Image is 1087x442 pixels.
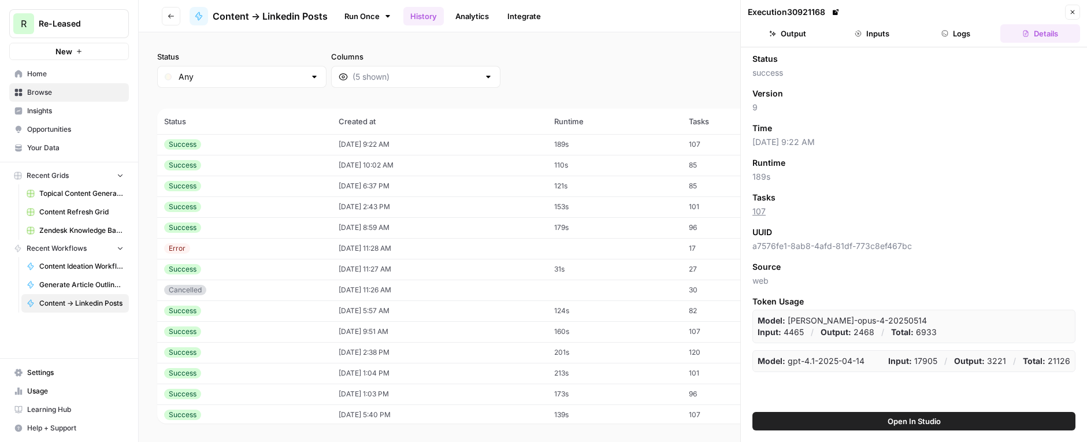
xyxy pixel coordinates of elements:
td: [DATE] 11:27 AM [332,259,547,280]
span: 9 [752,102,1075,113]
a: 107 [752,206,766,216]
span: [DATE] 9:22 AM [752,136,1075,148]
td: 31s [547,259,682,280]
div: Cancelled [164,285,206,295]
p: 4465 [758,326,804,338]
p: 6933 [891,326,937,338]
td: 120 [682,342,788,363]
td: 153s [547,196,682,217]
td: 107 [682,404,788,425]
a: Analytics [448,7,496,25]
td: [DATE] 5:40 PM [332,404,547,425]
button: New [9,43,129,60]
div: Success [164,202,201,212]
span: Settings [27,367,124,378]
td: 27 [682,259,788,280]
button: Inputs [832,24,912,43]
span: Token Usage [752,296,1075,307]
button: Details [1000,24,1080,43]
a: Opportunities [9,120,129,139]
span: Content Refresh Grid [39,207,124,217]
p: / [881,326,884,338]
p: 21126 [1023,355,1070,367]
strong: Total: [1023,356,1045,366]
td: 160s [547,321,682,342]
span: (106 records) [157,88,1069,109]
button: Help + Support [9,419,129,437]
div: Success [164,160,201,170]
span: Re-Leased [39,18,109,29]
span: Zendesk Knowledge Base Update [39,225,124,236]
button: Open In Studio [752,412,1075,430]
button: Recent Workflows [9,240,129,257]
td: 213s [547,363,682,384]
td: 189s [547,134,682,155]
span: Time [752,122,772,134]
div: Success [164,222,201,233]
div: Error [164,243,190,254]
p: / [811,326,814,338]
a: Settings [9,363,129,382]
span: Home [27,69,124,79]
span: Opportunities [27,124,124,135]
a: Learning Hub [9,400,129,419]
span: Browse [27,87,124,98]
span: Recent Grids [27,170,69,181]
span: Source [752,261,781,273]
a: Content -> Linkedin Posts [190,7,328,25]
th: Status [157,109,332,134]
td: 85 [682,176,788,196]
a: Your Data [9,139,129,157]
input: (5 shown) [353,71,479,83]
div: Success [164,389,201,399]
th: Runtime [547,109,682,134]
a: Generate Article Outline + Deep Research [21,276,129,294]
button: Logs [917,24,996,43]
span: Content -> Linkedin Posts [39,298,124,309]
td: 96 [682,217,788,238]
td: [DATE] 8:59 AM [332,217,547,238]
td: [DATE] 11:28 AM [332,238,547,259]
div: Success [164,264,201,274]
td: [DATE] 9:51 AM [332,321,547,342]
span: Tasks [752,192,776,203]
td: 139s [547,404,682,425]
span: UUID [752,226,772,238]
div: Execution 30921168 [748,6,841,18]
a: Insights [9,102,129,120]
td: [DATE] 11:26 AM [332,280,547,300]
p: 2468 [821,326,874,338]
span: Content -> Linkedin Posts [213,9,328,23]
input: Any [179,71,305,83]
td: [DATE] 10:02 AM [332,155,547,176]
strong: Input: [888,356,912,366]
span: web [752,275,1075,287]
strong: Model: [758,356,785,366]
div: Success [164,306,201,316]
td: 107 [682,321,788,342]
a: Run Once [337,6,399,26]
div: Success [164,181,201,191]
span: Recent Workflows [27,243,87,254]
p: / [944,355,947,367]
span: Topical Content Generation Grid [39,188,124,199]
span: Status [752,53,778,65]
td: 179s [547,217,682,238]
span: Open In Studio [888,415,941,427]
div: Success [164,410,201,420]
span: R [21,17,27,31]
td: 173s [547,384,682,404]
span: Your Data [27,143,124,153]
td: 121s [547,176,682,196]
td: 30 [682,280,788,300]
label: Status [157,51,327,62]
span: Usage [27,386,124,396]
td: 124s [547,300,682,321]
span: Runtime [752,157,785,169]
p: 17905 [888,355,937,367]
strong: Output: [954,356,985,366]
span: Help + Support [27,423,124,433]
td: [DATE] 2:43 PM [332,196,547,217]
button: Output [748,24,828,43]
td: [DATE] 1:04 PM [332,363,547,384]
